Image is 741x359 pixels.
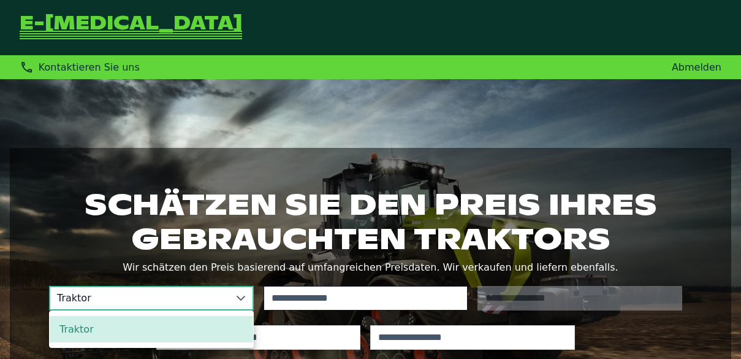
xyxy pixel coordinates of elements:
[50,287,229,310] span: Traktor
[50,316,253,342] li: Traktor
[20,15,242,41] a: Zurück zur Startseite
[39,61,140,73] span: Kontaktieren Sie uns
[49,187,692,256] h1: Schätzen Sie den Preis Ihres gebrauchten Traktors
[20,60,140,74] div: Kontaktieren Sie uns
[672,61,721,73] a: Abmelden
[59,323,94,335] span: Traktor
[49,259,692,276] p: Wir schätzen den Preis basierend auf umfangreichen Preisdaten. Wir verkaufen und liefern ebenfalls.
